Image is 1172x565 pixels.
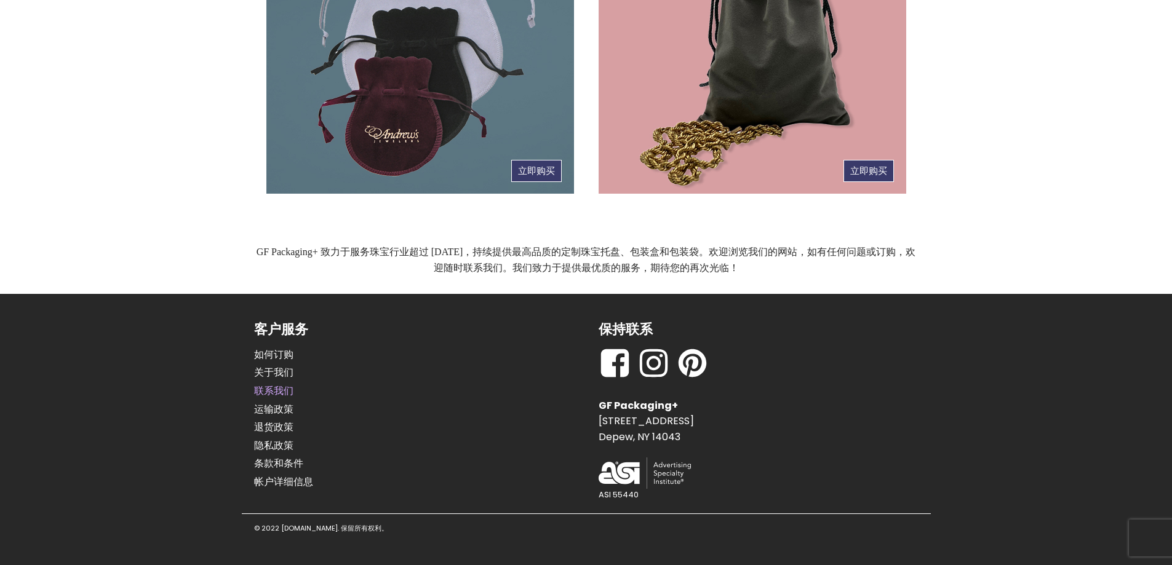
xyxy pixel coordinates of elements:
a: 联系我们 [254,383,313,399]
font: 帐户详细信息 [254,475,313,489]
a: 帐户详细信息 [254,474,313,490]
a: 条款和条件 [254,456,313,472]
font: 联系我们 [254,384,293,398]
font: 退货政策 [254,420,293,434]
font: 保持联系 [599,320,653,339]
font: 立即购买 [850,164,887,177]
font: 关于我们 [254,365,293,379]
font: ASI 55440 [599,489,639,500]
a: 隐私政策 [254,438,313,454]
font: [STREET_ADDRESS] [599,414,694,428]
font: 运输政策 [254,402,293,416]
font: 如何订购 [254,347,293,362]
font: GF Packaging+ [599,398,678,413]
a: 退货政策 [254,419,313,435]
font: 隐私政策 [254,438,293,452]
font: Depew, NY 14043 [599,430,680,444]
a: 运输政策 [254,401,313,417]
font: 客户服务 [254,320,308,339]
font: © 2022 [DOMAIN_NAME]. 保留所有权利。 [254,523,388,533]
a: 关于我们 [254,365,313,381]
a: 如何订购 [254,347,313,363]
img: ASI 徽标 [599,457,691,489]
font: 条款和条件 [254,456,303,470]
font: 立即购买 [518,164,555,177]
font: GF Packaging+ 致力于服务珠宝行业超过 [DATE]，持续提供最高品质的定制珠宝托盘、包装盒和包装袋。欢迎浏览我们的网站，如有任何问题或订购，欢迎随时联系我们。我们致力于提供最优质的... [257,247,916,273]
